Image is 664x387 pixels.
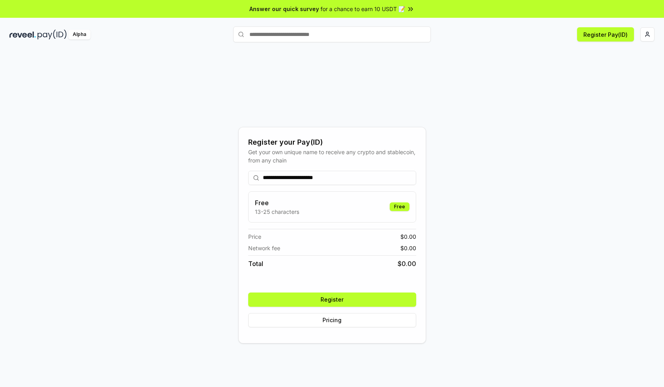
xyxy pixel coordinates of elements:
div: Alpha [68,30,91,40]
span: $ 0.00 [400,244,416,252]
span: Total [248,259,263,268]
span: Answer our quick survey [249,5,319,13]
img: reveel_dark [9,30,36,40]
p: 13-25 characters [255,208,299,216]
span: Network fee [248,244,280,252]
div: Get your own unique name to receive any crypto and stablecoin, from any chain [248,148,416,164]
button: Register Pay(ID) [577,27,634,42]
h3: Free [255,198,299,208]
div: Free [390,202,409,211]
span: $ 0.00 [400,232,416,241]
span: Price [248,232,261,241]
img: pay_id [38,30,67,40]
button: Pricing [248,313,416,327]
span: for a chance to earn 10 USDT 📝 [321,5,405,13]
span: $ 0.00 [398,259,416,268]
div: Register your Pay(ID) [248,137,416,148]
button: Register [248,293,416,307]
